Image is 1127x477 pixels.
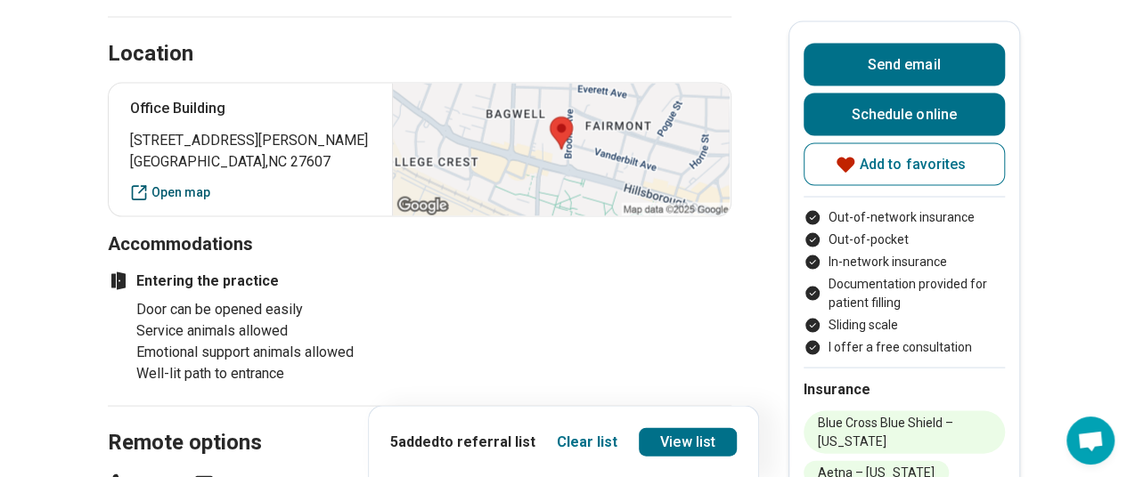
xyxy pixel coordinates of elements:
[804,44,1005,86] button: Send email
[804,338,1005,357] li: I offer a free consultation
[390,431,535,452] p: 5 added
[804,379,1005,400] h2: Insurance
[136,320,357,342] li: Service animals allowed
[130,130,372,151] span: [STREET_ADDRESS][PERSON_NAME]
[108,385,731,458] h2: Remote options
[108,39,193,69] h2: Location
[804,208,1005,227] li: Out-of-network insurance
[130,98,372,119] p: Office Building
[804,411,1005,454] li: Blue Cross Blue Shield – [US_STATE]
[108,231,731,256] h3: Accommodations
[130,183,372,202] a: Open map
[804,316,1005,335] li: Sliding scale
[804,143,1005,186] button: Add to favorites
[804,275,1005,312] li: Documentation provided for patient filling
[557,431,617,452] button: Clear list
[804,230,1005,249] li: Out-of-pocket
[136,363,357,384] li: Well-lit path to entrance
[130,151,372,173] span: [GEOGRAPHIC_DATA] , NC 27607
[804,93,1005,136] a: Schedule online
[1066,416,1115,465] div: Open chat
[860,158,967,172] span: Add to favorites
[136,299,357,320] li: Door can be opened easily
[136,342,357,363] li: Emotional support animals allowed
[439,433,535,449] span: to referral list
[804,208,1005,357] ul: Payment options
[639,427,737,456] a: View list
[108,271,357,292] h4: Entering the practice
[804,253,1005,271] li: In-network insurance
